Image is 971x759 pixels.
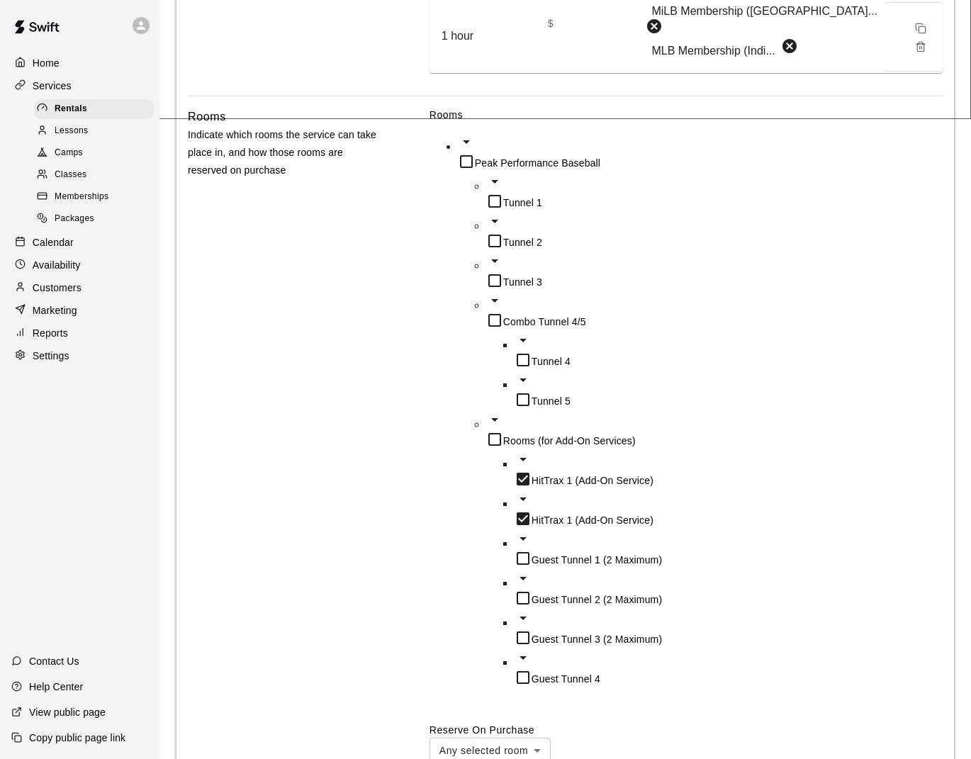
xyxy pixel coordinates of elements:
p: View public page [29,705,106,719]
p: Guest Tunnel 2 (2 Maximum) [532,592,662,607]
p: Indicate which rooms the service can take place in, and how those rooms are reserved on purchase [188,126,384,180]
p: Home [33,56,60,70]
div: 1 hour [432,24,578,52]
span: Camps [55,146,83,160]
p: Calendar [33,235,74,249]
p: Guest Tunnel 1 (2 Maximum) [532,553,662,567]
ul: swift facility view [430,133,943,689]
a: Settings [11,345,148,366]
span: Lessons [55,124,89,138]
span: MLB Membership (Indi... [646,45,780,57]
span: Rentals [55,102,87,116]
h6: Rooms [188,108,226,126]
a: Availability [11,254,148,276]
a: Lessons [34,120,159,142]
p: Services [33,79,72,93]
span: MiLB Membership ([GEOGRAPHIC_DATA]... [646,5,883,17]
a: Calendar [11,232,148,253]
p: Tunnel 1 [503,196,542,210]
div: MiLB Membership ([GEOGRAPHIC_DATA]... [646,5,883,38]
p: $ [548,16,554,31]
a: Camps [34,142,159,164]
p: Peak Performance Baseball [475,156,600,170]
label: Rooms [430,108,943,122]
a: Customers [11,277,148,298]
div: Camps [34,143,154,163]
p: Availability [33,258,81,272]
p: Customers [33,281,82,295]
div: Rentals [34,99,154,119]
div: Classes [34,165,154,185]
a: Marketing [11,300,148,321]
span: Memberships [55,190,108,204]
div: Packages [34,209,154,229]
p: Settings [33,349,69,363]
p: Rooms (for Add-On Services) [503,434,636,448]
p: HitTrax 1 (Add-On Service) [532,513,653,527]
a: Reports [11,322,148,344]
a: Home [11,52,148,74]
button: Remove price [911,38,930,56]
a: Classes [34,164,159,186]
button: Duplicate price [911,19,930,38]
a: Packages [34,208,159,230]
span: Classes [55,168,86,182]
p: Combo Tunnel 4/5 [503,315,586,329]
div: Lessons [34,121,154,141]
a: Services [11,75,148,96]
p: Contact Us [29,654,79,668]
span: Packages [55,212,94,226]
p: HitTrax 1 (Add-On Service) [532,473,653,488]
label: Reserve On Purchase [430,724,534,736]
p: Tunnel 2 [503,235,542,249]
p: Guest Tunnel 4 [532,672,600,686]
p: Tunnel 3 [503,275,542,289]
a: Rentals [34,98,159,120]
p: Copy public page link [29,731,125,745]
p: Tunnel 4 [532,354,571,369]
p: Marketing [33,303,77,317]
p: Guest Tunnel 3 (2 Maximum) [532,632,662,646]
div: MLB Membership (Indi... [646,38,883,57]
p: Tunnel 5 [532,394,571,408]
div: Memberships [34,187,154,207]
p: Reports [33,326,68,340]
a: Memberships [34,186,159,208]
p: Help Center [29,680,83,694]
